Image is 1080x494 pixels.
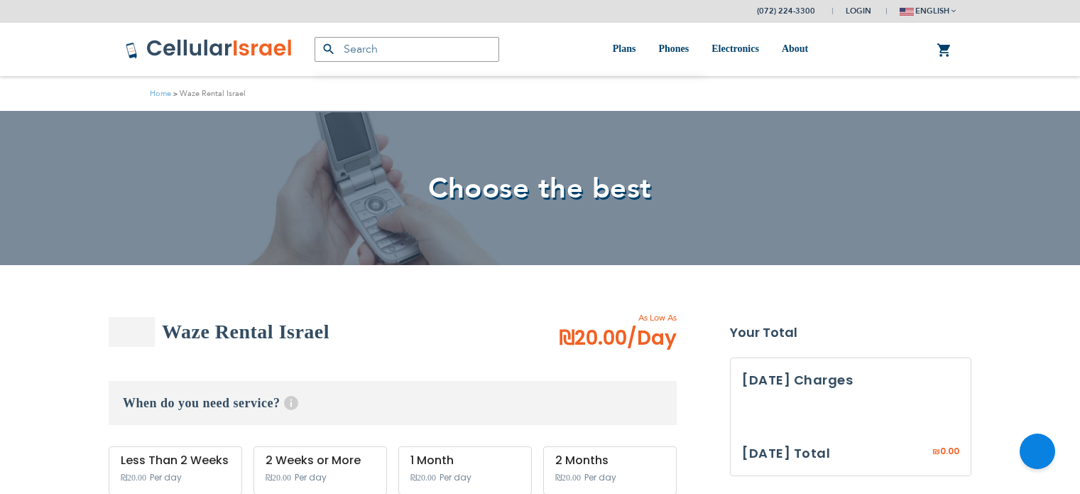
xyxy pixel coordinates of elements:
[266,473,291,483] span: ₪20.00
[584,471,616,484] span: Per day
[555,454,665,467] div: 2 Months
[711,43,759,54] span: Electronics
[428,169,652,208] span: Choose the best
[559,324,677,353] span: ₪20.00
[940,445,959,457] span: 0.00
[150,471,182,484] span: Per day
[658,43,689,54] span: Phones
[109,317,155,347] img: Waze Rental Israel
[315,37,499,62] input: Search
[121,454,230,467] div: Less Than 2 Weeks
[125,38,293,60] img: Cellular Israel Logo
[171,87,246,100] li: Waze Rental Israel
[555,473,581,483] span: ₪20.00
[742,443,830,464] h3: [DATE] Total
[900,8,914,16] img: english
[932,446,940,458] span: ₪
[627,324,677,353] span: /Day
[742,370,959,391] h3: [DATE] Charges
[658,23,689,76] a: Phones
[613,23,636,76] a: Plans
[266,454,375,467] div: 2 Weeks or More
[757,6,815,16] a: (072) 224-3300
[782,23,808,76] a: About
[711,23,759,76] a: Electronics
[121,473,146,483] span: ₪20.00
[440,471,471,484] span: Per day
[730,322,971,343] strong: Your Total
[284,396,298,410] span: Help
[900,1,956,21] button: english
[613,43,636,54] span: Plans
[782,43,808,54] span: About
[109,381,677,425] h3: When do you need service?
[520,311,677,324] span: As Low As
[162,318,329,346] h2: Waze Rental Israel
[295,471,327,484] span: Per day
[410,473,436,483] span: ₪20.00
[410,454,520,467] div: 1 Month
[846,6,871,16] span: Login
[150,88,171,99] a: Home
